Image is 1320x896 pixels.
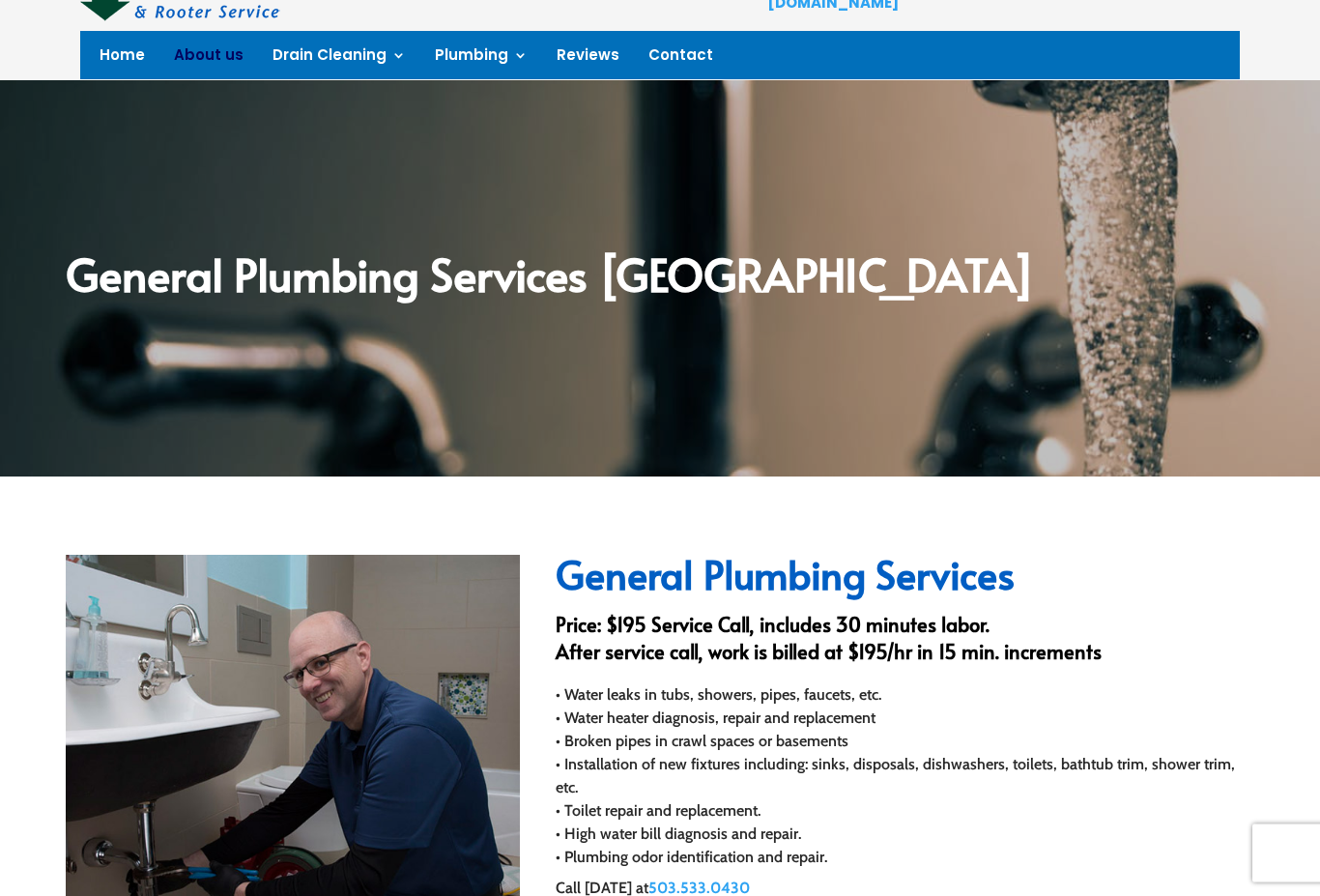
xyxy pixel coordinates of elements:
h2: General Plumbing Services [GEOGRAPHIC_DATA] [66,252,1253,306]
a: Home [100,49,145,71]
div: • Water leaks in tubs, showers, pipes, faucets, etc. • Water heater diagnosis, repair and replace... [556,684,1254,870]
a: About us [174,49,244,71]
h2: General Plumbing Services [556,556,1254,604]
a: Plumbing [435,49,528,71]
a: Drain Cleaning [273,49,406,71]
a: Reviews [557,49,619,71]
a: Contact [648,49,713,71]
h3: Price: $195 Service Call, includes 30 minutes labor. After service call, work is billed at $195/h... [556,612,1254,676]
